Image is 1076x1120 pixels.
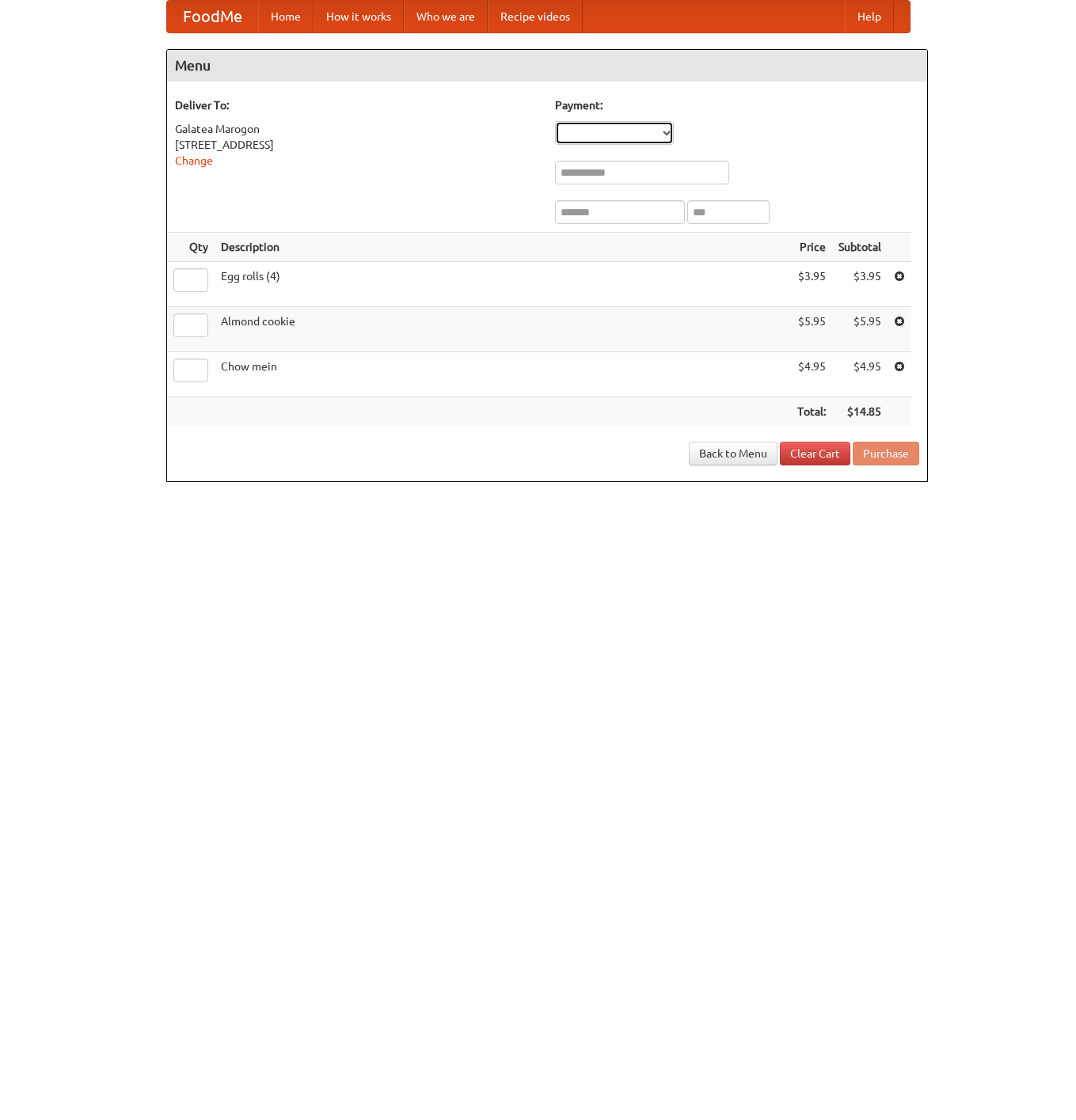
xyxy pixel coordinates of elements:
h4: Menu [167,50,927,82]
a: Clear Cart [780,442,850,465]
td: Chow mein [215,352,791,397]
button: Purchase [853,442,919,465]
td: $3.95 [791,262,832,307]
h5: Deliver To: [175,97,539,113]
a: Who we are [404,1,488,32]
td: $5.95 [832,307,888,352]
h5: Payment: [555,97,919,113]
td: Almond cookie [215,307,791,352]
th: Qty [167,233,215,262]
th: Description [215,233,791,262]
a: Back to Menu [689,442,778,465]
a: Recipe videos [488,1,583,32]
th: Total: [791,397,832,427]
td: Egg rolls (4) [215,262,791,307]
td: $4.95 [791,352,832,397]
th: Subtotal [832,233,888,262]
a: FoodMe [167,1,258,32]
td: $4.95 [832,352,888,397]
a: Help [845,1,894,32]
td: $3.95 [832,262,888,307]
div: [STREET_ADDRESS] [175,137,539,153]
div: Galatea Marogon [175,121,539,137]
a: How it works [314,1,404,32]
th: Price [791,233,832,262]
a: Home [258,1,314,32]
th: $14.85 [832,397,888,427]
td: $5.95 [791,307,832,352]
a: Change [175,154,213,167]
